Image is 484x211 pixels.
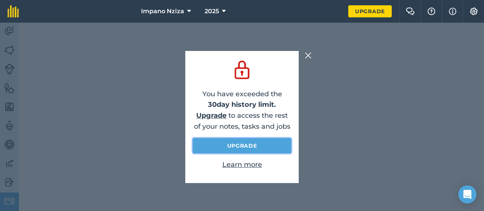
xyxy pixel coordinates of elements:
[231,59,253,81] img: svg+xml;base64,PD94bWwgdmVyc2lvbj0iMS4wIiBlbmNvZGluZz0idXRmLTgiPz4KPCEtLSBHZW5lcmF0b3I6IEFkb2JlIE...
[427,8,436,15] img: A question mark icon
[205,7,219,16] span: 2025
[469,8,478,15] img: A cog icon
[222,160,262,169] a: Learn more
[141,7,184,16] span: Impano Nziza
[196,111,226,120] a: Upgrade
[406,8,415,15] img: Two speech bubbles overlapping with the left bubble in the forefront
[193,89,291,111] p: You have exceeded the
[458,185,476,203] div: Open Intercom Messenger
[348,5,392,17] a: Upgrade
[8,5,19,17] img: fieldmargin Logo
[193,110,291,132] p: to access the rest of your notes, tasks and jobs
[193,138,291,153] a: Upgrade
[305,51,312,60] img: svg+xml;base64,PHN2ZyB4bWxucz0iaHR0cDovL3d3dy53My5vcmcvMjAwMC9zdmciIHdpZHRoPSIyMiIgaGVpZ2h0PSIzMC...
[208,100,276,109] strong: 30 day history limit.
[449,7,456,16] img: svg+xml;base64,PHN2ZyB4bWxucz0iaHR0cDovL3d3dy53My5vcmcvMjAwMC9zdmciIHdpZHRoPSIxNyIgaGVpZ2h0PSIxNy...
